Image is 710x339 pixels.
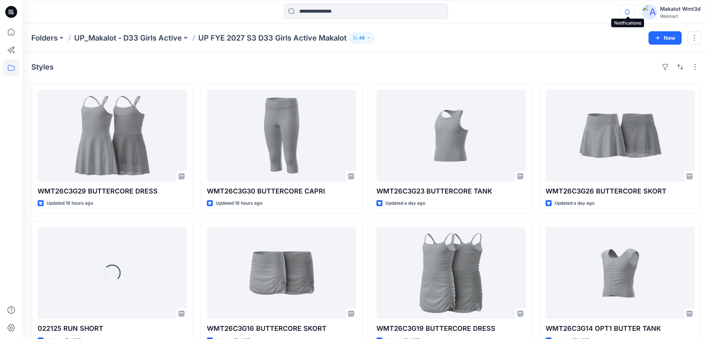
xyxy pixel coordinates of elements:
p: WMT26C3G29 BUTTERCORE DRESS [38,186,187,196]
p: WMT26C3G26 BUTTERCORE SKORT [546,186,695,196]
a: Folders [31,33,58,43]
p: 022125 RUN SHORT [38,323,187,334]
a: WMT26C3G29 BUTTERCORE DRESS [38,90,187,182]
div: Makalot Wmt3d [660,4,701,13]
button: New [649,31,682,45]
p: WMT26C3G19 BUTTERCORE DRESS [376,323,526,334]
p: UP FYE 2027 S3 D33 Girls Active Makalot [198,33,347,43]
a: UP_Makalot - D33 Girls Active [74,33,182,43]
p: WMT26C3G23 BUTTERCORE TANK [376,186,526,196]
a: WMT26C3G30 BUTTERCORE CAPRI [207,90,356,182]
p: WMT26C3G14 OPT1 BUTTER TANK [546,323,695,334]
a: WMT26C3G16 BUTTERCORE SKORT [207,227,356,319]
p: Updated 18 hours ago [216,199,262,207]
img: avatar [642,4,657,19]
p: WMT26C3G30 BUTTERCORE CAPRI [207,186,356,196]
a: WMT26C3G23 BUTTERCORE TANK [376,90,526,182]
p: WMT26C3G16 BUTTERCORE SKORT [207,323,356,334]
p: 48 [359,34,365,42]
p: Updated a day ago [385,199,425,207]
p: Updated 18 hours ago [47,199,93,207]
a: WMT26C3G14 OPT1 BUTTER TANK [546,227,695,319]
button: 48 [350,33,374,43]
h4: Styles [31,63,54,71]
a: WMT26C3G26 BUTTERCORE SKORT [546,90,695,182]
a: WMT26C3G19 BUTTERCORE DRESS [376,227,526,319]
div: Walmart [660,13,701,19]
p: Updated a day ago [555,199,594,207]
